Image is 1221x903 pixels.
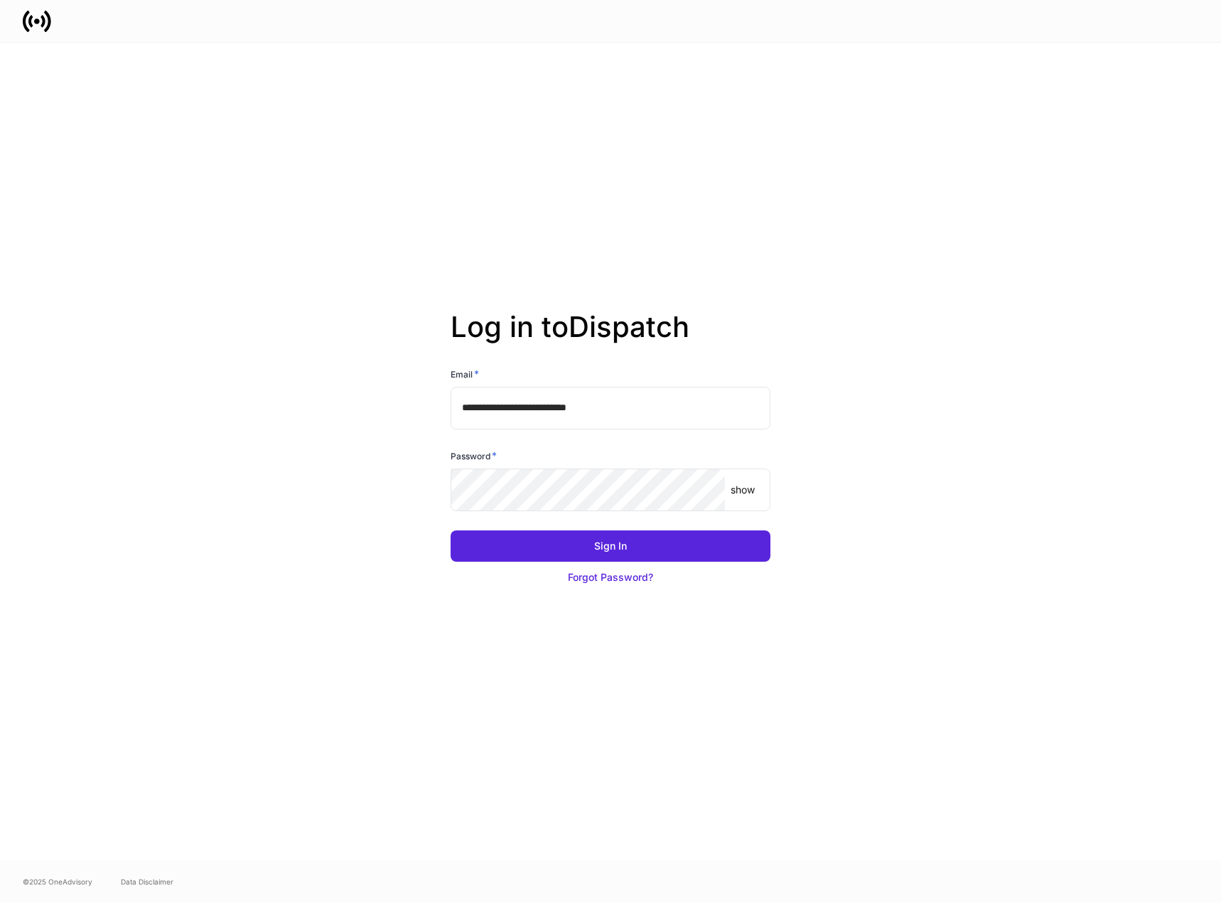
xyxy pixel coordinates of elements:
span: © 2025 OneAdvisory [23,876,92,887]
button: Sign In [451,530,770,562]
div: Sign In [594,539,627,553]
h6: Email [451,367,479,381]
h6: Password [451,449,497,463]
a: Data Disclaimer [121,876,173,887]
p: show [731,483,755,497]
button: Forgot Password? [451,562,770,593]
div: Forgot Password? [568,570,653,584]
h2: Log in to Dispatch [451,310,770,367]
